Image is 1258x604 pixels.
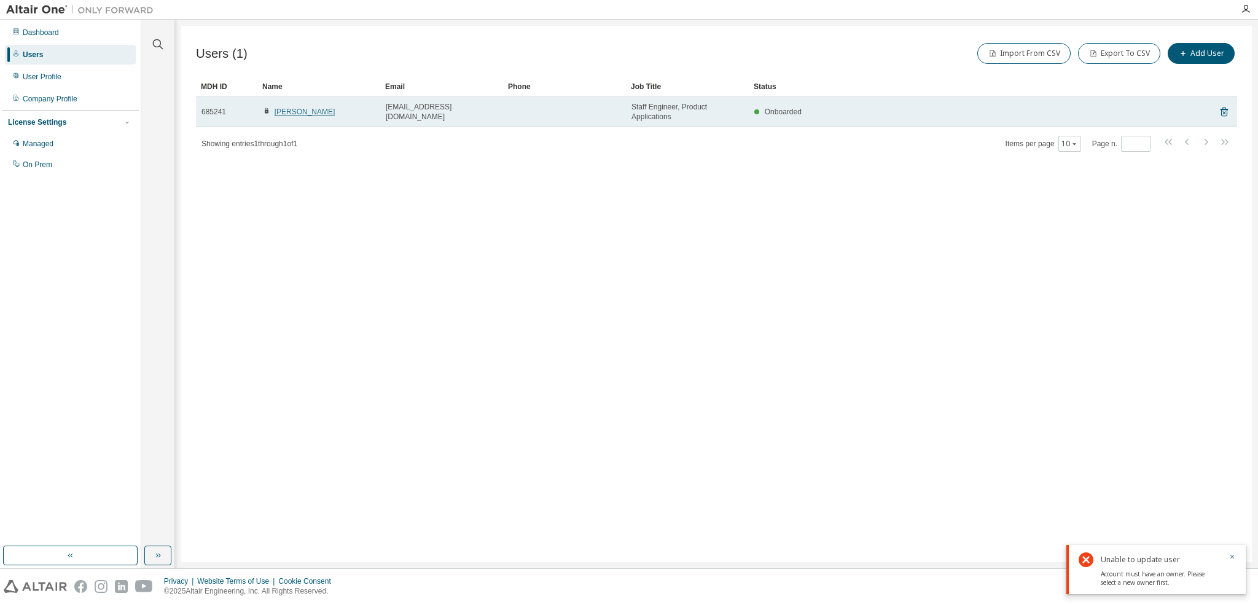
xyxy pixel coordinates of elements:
img: instagram.svg [95,580,107,593]
div: Cookie Consent [278,576,338,586]
span: Users (1) [196,47,248,61]
div: Phone [508,77,621,96]
button: 10 [1061,139,1078,149]
div: Status [754,77,1173,96]
p: © 2025 Altair Engineering, Inc. All Rights Reserved. [164,586,338,597]
div: Managed [23,139,53,149]
div: Account must have an owner. Please select a new owner first. [1101,568,1221,587]
div: Name [262,77,375,96]
div: Job Title [631,77,744,96]
div: Privacy [164,576,197,586]
img: Altair One [6,4,160,16]
button: Import From CSV [977,43,1071,64]
a: [PERSON_NAME] [275,108,335,116]
span: 685241 [201,107,226,117]
div: License Settings [8,117,66,127]
span: Showing entries 1 through 1 of 1 [201,139,297,148]
div: On Prem [23,160,52,170]
div: Users [23,50,43,60]
div: Dashboard [23,28,59,37]
div: MDH ID [201,77,252,96]
div: Website Terms of Use [197,576,278,586]
span: Staff Engineer, Product Applications [631,102,743,122]
img: linkedin.svg [115,580,128,593]
div: Company Profile [23,94,77,104]
button: Export To CSV [1078,43,1160,64]
span: Onboarded [765,108,802,116]
div: Email [385,77,498,96]
div: User Profile [23,72,61,82]
span: [EMAIL_ADDRESS][DOMAIN_NAME] [386,102,498,122]
img: facebook.svg [74,580,87,593]
span: Items per page [1006,136,1081,152]
span: Page n. [1092,136,1151,152]
div: Unable to update user [1101,552,1221,567]
img: youtube.svg [135,580,153,593]
img: altair_logo.svg [4,580,67,593]
button: Add User [1168,43,1235,64]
